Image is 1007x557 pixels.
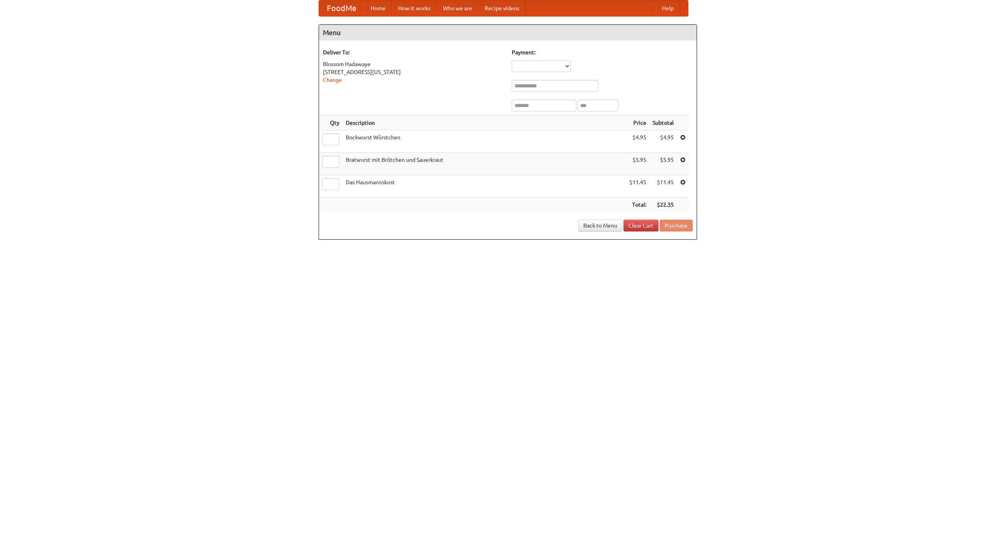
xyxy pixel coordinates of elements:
[323,77,342,83] a: Change
[649,198,677,212] th: $22.35
[319,0,364,16] a: FoodMe
[343,116,626,130] th: Description
[343,175,626,198] td: Das Hausmannskost
[319,25,697,41] h4: Menu
[626,198,649,212] th: Total:
[649,153,677,175] td: $5.95
[649,130,677,153] td: $4.95
[323,68,504,76] div: [STREET_ADDRESS][US_STATE]
[323,60,504,68] div: Blossom Hadawaye
[649,175,677,198] td: $11.45
[512,48,693,56] h5: Payment:
[623,220,658,231] a: Clear Cart
[626,130,649,153] td: $4.95
[656,0,680,16] a: Help
[649,116,677,130] th: Subtotal
[578,220,622,231] a: Back to Menu
[626,153,649,175] td: $5.95
[626,175,649,198] td: $11.45
[626,116,649,130] th: Price
[660,220,693,231] button: Purchase
[343,153,626,175] td: Bratwurst mit Brötchen und Sauerkraut
[392,0,437,16] a: How it works
[437,0,478,16] a: Who we are
[343,130,626,153] td: Bockwurst Würstchen
[323,48,504,56] h5: Deliver To:
[478,0,526,16] a: Recipe videos
[364,0,392,16] a: Home
[319,116,343,130] th: Qty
